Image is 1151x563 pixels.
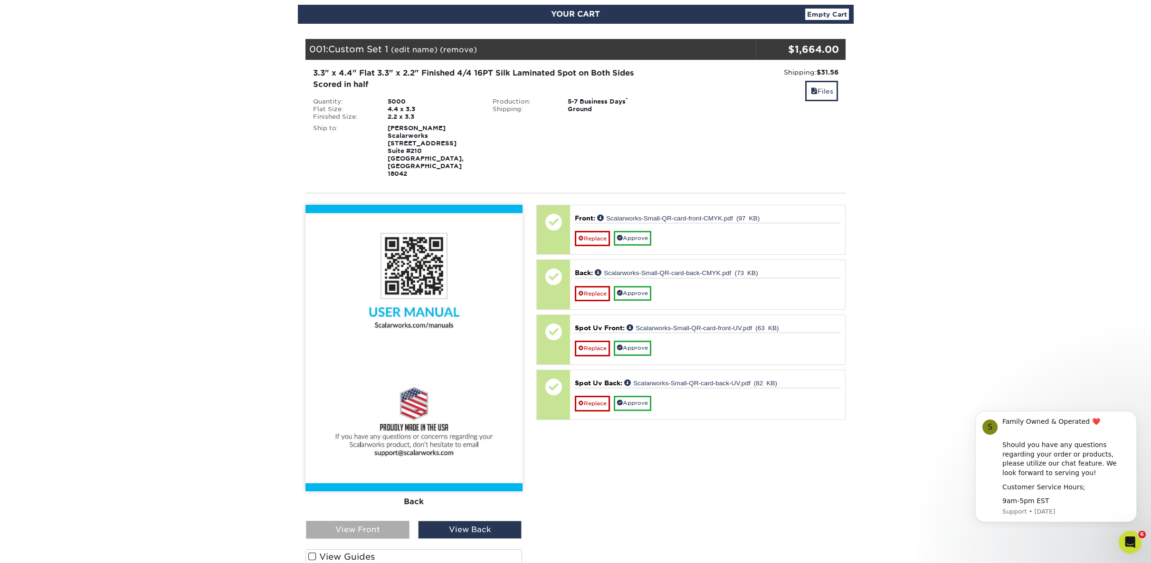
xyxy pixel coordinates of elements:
[313,67,658,90] div: 3.3" x 4.4" Flat 3.3" x 2.2" Finished 4/4 16PT Silk Laminated Spot on Both Sides Scored in half
[816,68,838,76] strong: $31.56
[418,521,522,539] div: View Back
[805,9,849,20] a: Empty Cart
[575,324,625,332] span: Spot Uv Front:
[306,113,381,121] div: Finished Size:
[380,113,485,121] div: 2.2 x 3.3
[306,98,381,105] div: Quantity:
[805,81,838,101] a: Files
[614,231,651,246] a: Approve
[380,98,485,105] div: 5000
[575,286,610,301] a: Replace
[391,45,438,54] a: (edit name)
[595,269,758,276] a: Scalarworks-Small-QR-card-back-CMYK.pdf (73 KB)
[673,67,838,77] div: Shipping:
[627,324,779,331] a: Scalarworks-Small-QR-card-front-UV.pdf (63 KB)
[328,44,388,54] span: Custom Set 1
[306,124,381,178] div: Ship to:
[624,379,777,386] a: Scalarworks-Small-QR-card-back-UV.pdf (82 KB)
[485,98,561,105] div: Production:
[306,105,381,113] div: Flat Size:
[485,105,561,113] div: Shipping:
[561,98,666,105] div: 5-7 Business Days
[561,105,666,113] div: Ground
[575,379,622,387] span: Spot Uv Back:
[614,286,651,301] a: Approve
[961,403,1151,528] iframe: Intercom notifications message
[575,231,610,246] a: Replace
[388,124,464,177] strong: [PERSON_NAME] Scalarworks [STREET_ADDRESS] Suite #210 [GEOGRAPHIC_DATA], [GEOGRAPHIC_DATA] 18042
[810,87,817,95] span: files
[575,341,610,356] a: Replace
[756,42,839,57] div: $1,664.00
[1119,531,1141,553] iframe: Intercom live chat
[440,45,477,54] a: (remove)
[575,396,610,411] a: Replace
[614,396,651,410] a: Approve
[597,214,760,221] a: Scalarworks-Small-QR-card-front-CMYK.pdf (97 KB)
[305,39,756,60] div: 001:
[575,269,593,277] span: Back:
[305,491,523,512] div: Back
[614,341,651,355] a: Approve
[575,214,595,222] span: Front:
[1138,531,1146,538] span: 6
[380,105,485,113] div: 4.4 x 3.3
[306,521,409,539] div: View Front
[551,10,600,19] span: YOUR CART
